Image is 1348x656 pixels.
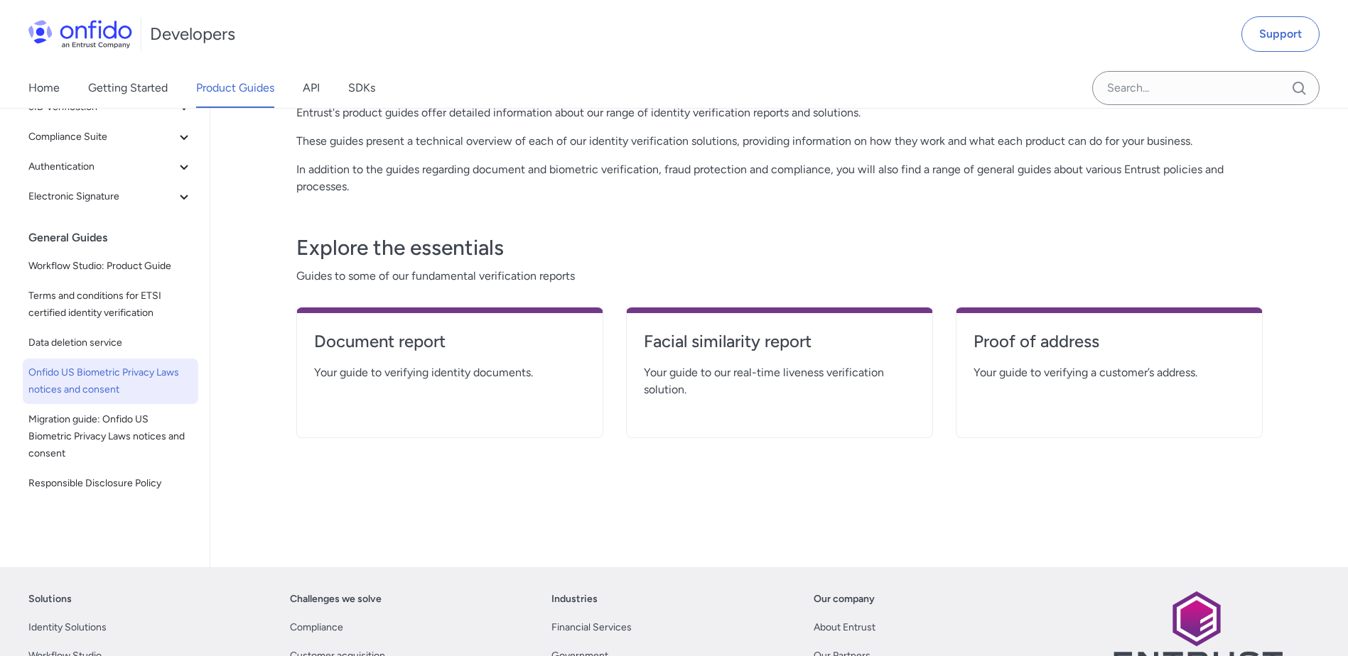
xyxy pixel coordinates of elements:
span: Your guide to verifying identity documents. [314,364,586,381]
a: Support [1241,16,1320,52]
a: Industries [551,591,598,608]
span: Terms and conditions for ETSI certified identity verification [28,288,193,322]
a: Facial similarity report [644,330,915,364]
a: Challenges we solve [290,591,382,608]
div: General Guides [28,224,204,252]
a: Our company [814,591,875,608]
a: About Entrust [814,619,875,636]
a: Responsible Disclosure Policy [23,469,198,498]
a: Identity Solutions [28,619,107,636]
a: Home [28,68,60,108]
span: Compliance Suite [28,129,176,146]
button: Electronic Signature [23,182,198,211]
span: Guides to some of our fundamental verification reports [296,268,1263,285]
h4: Facial similarity report [644,330,915,353]
p: These guides present a technical overview of each of our identity verification solutions, providi... [296,133,1263,150]
span: Data deletion service [28,334,193,351]
a: Compliance [290,619,343,636]
span: Your guide to our real-time liveness verification solution. [644,364,915,398]
p: Entrust's product guides offer detailed information about our range of identity verification repo... [296,104,1263,121]
button: Compliance Suite [23,123,198,151]
span: Electronic Signature [28,188,176,205]
img: Onfido Logo [28,20,132,48]
input: Onfido search input field [1092,71,1320,105]
span: Authentication [28,158,176,175]
span: Responsible Disclosure Policy [28,475,193,492]
a: Proof of address [974,330,1245,364]
h4: Document report [314,330,586,353]
a: Terms and conditions for ETSI certified identity verification [23,282,198,327]
h4: Proof of address [974,330,1245,353]
p: In addition to the guides regarding document and biometric verification, fraud protection and com... [296,161,1263,195]
button: Authentication [23,153,198,181]
span: Migration guide: Onfido US Biometric Privacy Laws notices and consent [28,411,193,462]
a: SDKs [348,68,375,108]
a: Onfido US Biometric Privacy Laws notices and consent [23,359,198,404]
a: Product Guides [196,68,274,108]
h1: Developers [150,23,235,45]
span: Your guide to verifying a customer’s address. [974,364,1245,381]
a: Getting Started [88,68,168,108]
a: Solutions [28,591,72,608]
a: Workflow Studio: Product Guide [23,252,198,280]
span: Onfido US Biometric Privacy Laws notices and consent [28,364,193,398]
h3: Explore the essentials [296,234,1263,262]
a: Financial Services [551,619,632,636]
a: API [303,68,320,108]
span: Workflow Studio: Product Guide [28,258,193,275]
a: Document report [314,330,586,364]
a: Migration guide: Onfido US Biometric Privacy Laws notices and consent [23,405,198,468]
a: Data deletion service [23,329,198,357]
